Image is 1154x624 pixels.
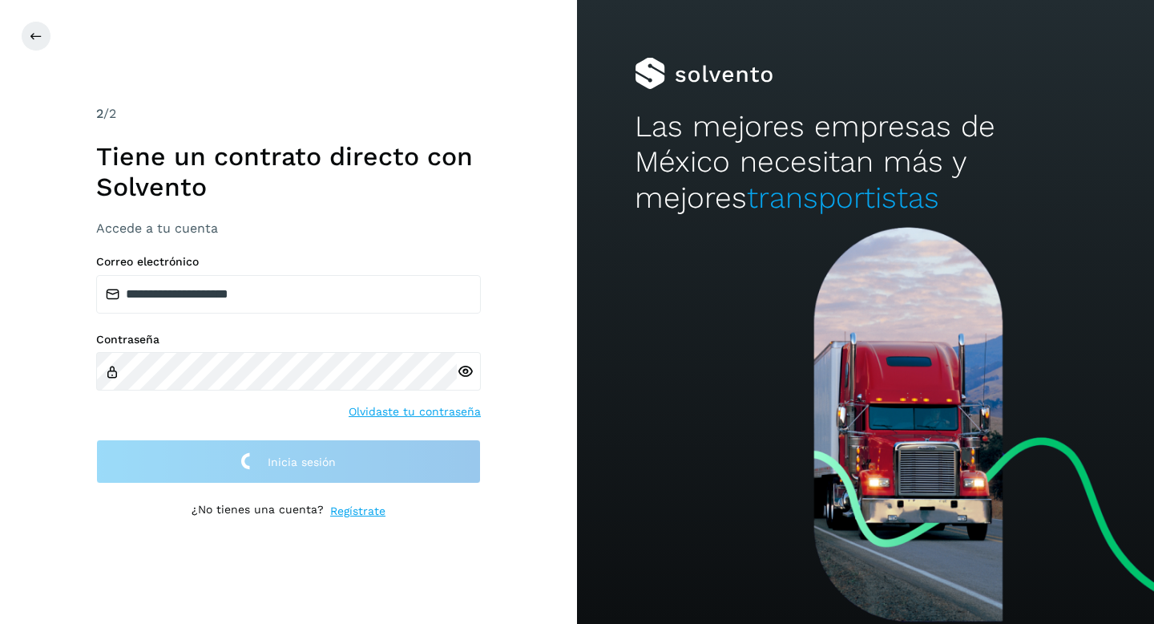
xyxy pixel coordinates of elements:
h2: Las mejores empresas de México necesitan más y mejores [635,109,1096,216]
span: 2 [96,106,103,121]
div: /2 [96,104,481,124]
label: Contraseña [96,333,481,346]
h1: Tiene un contrato directo con Solvento [96,141,481,203]
span: Inicia sesión [268,456,336,468]
a: Regístrate [330,503,385,520]
a: Olvidaste tu contraseña [349,403,481,420]
button: Inicia sesión [96,440,481,484]
h3: Accede a tu cuenta [96,221,481,236]
span: transportistas [747,180,939,215]
label: Correo electrónico [96,255,481,269]
p: ¿No tienes una cuenta? [192,503,324,520]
